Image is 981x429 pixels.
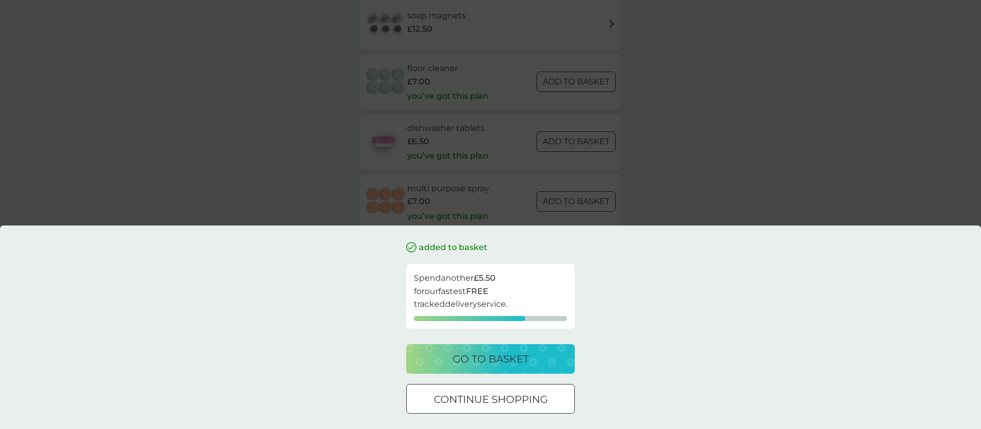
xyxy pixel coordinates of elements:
[434,391,548,408] p: continue shopping
[406,384,575,414] button: continue shopping
[419,241,487,254] p: added to basket
[474,273,496,283] strong: £5.50
[414,272,567,311] p: Spend another for our fastest tracked delivery service.
[453,351,529,367] p: go to basket
[466,286,488,296] strong: FREE
[406,344,575,374] button: go to basket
